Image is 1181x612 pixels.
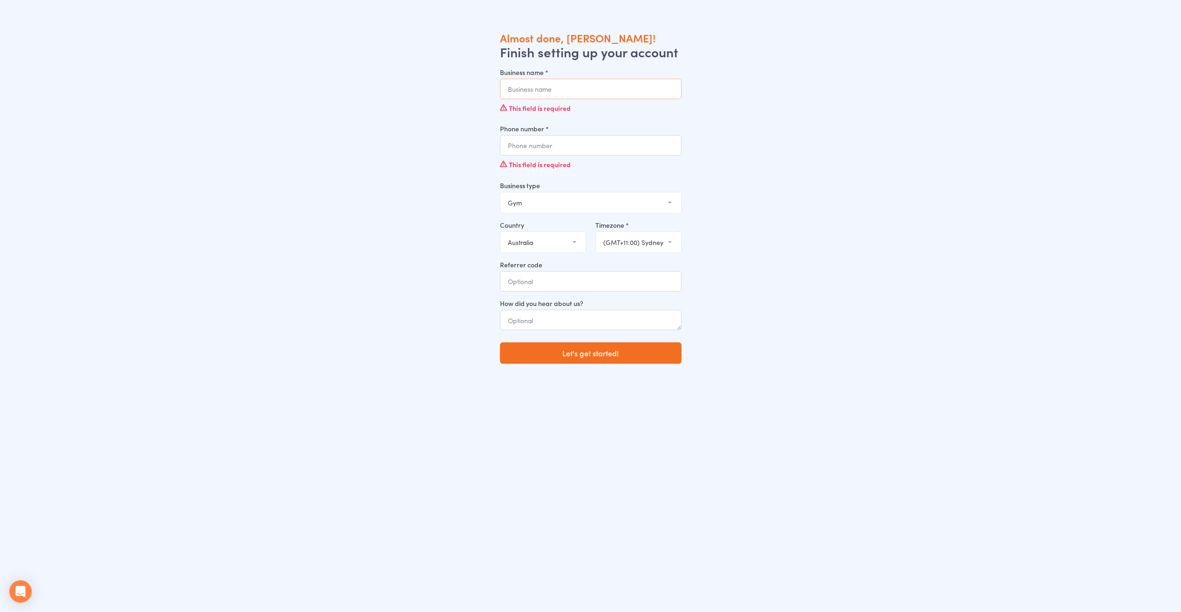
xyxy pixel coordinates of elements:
h2: Finish setting up your account [500,45,682,59]
div: Open Intercom Messenger [9,580,32,603]
label: Business type [500,181,682,190]
label: Business name * [500,68,682,77]
label: Phone number * [500,124,682,133]
label: Country [500,220,586,230]
input: Business name [500,79,682,99]
h1: Almost done, [PERSON_NAME]! [500,31,682,45]
label: How did you hear about us? [500,299,682,308]
div: This field is required [500,156,682,173]
div: This field is required [500,99,682,117]
label: Timezone * [595,220,682,230]
button: Let's get started! [500,342,682,364]
label: Referrer code [500,260,682,269]
input: Phone number [500,135,682,156]
input: Optional [500,271,682,292]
